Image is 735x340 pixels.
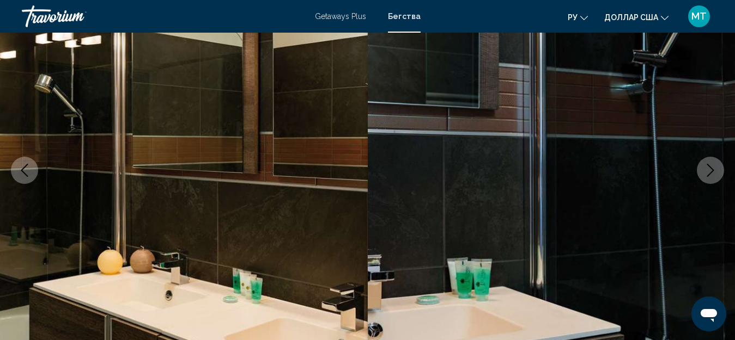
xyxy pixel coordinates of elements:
button: Next image [697,157,724,184]
a: Травориум [22,5,304,27]
iframe: Кнопка запуска окна обмена сообщениями [691,296,726,331]
button: Меню пользователя [685,5,713,28]
font: доллар США [604,13,658,22]
button: Изменить валюту [604,9,669,25]
font: ру [568,13,578,22]
a: Getaways Plus [315,12,366,21]
button: Изменить язык [568,9,588,25]
a: Бегства [388,12,421,21]
font: МТ [691,10,707,22]
button: Previous image [11,157,38,184]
